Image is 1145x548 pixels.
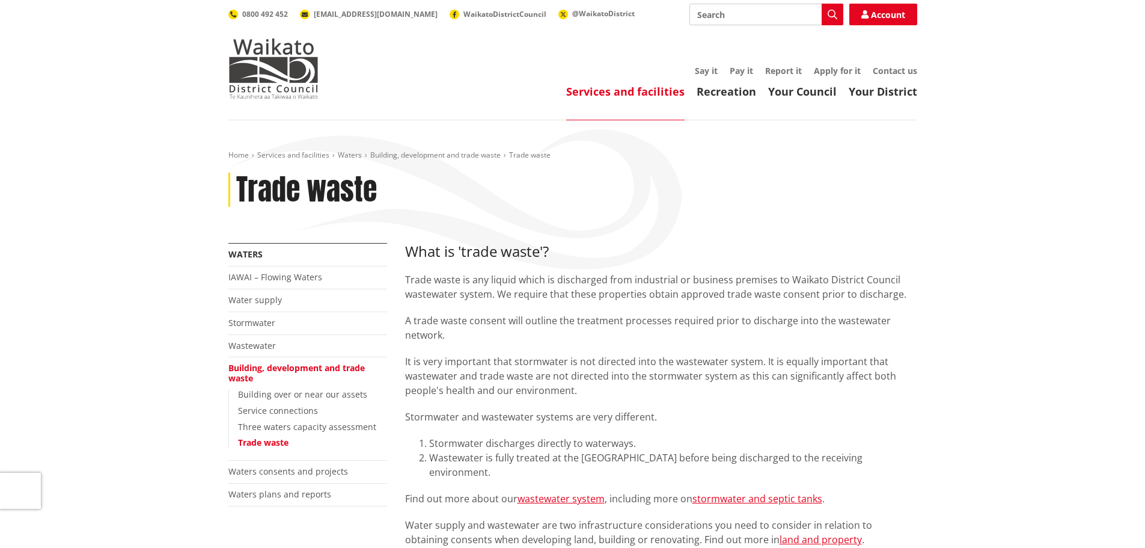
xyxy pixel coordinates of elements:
a: Waters consents and projects [228,466,348,477]
h3: What is 'trade waste'? [405,243,917,260]
a: Report it [765,65,802,76]
span: WaikatoDistrictCouncil [463,9,546,19]
a: Services and facilities [257,150,329,160]
a: Wastewater [228,340,276,351]
img: Waikato District Council - Te Kaunihera aa Takiwaa o Waikato [228,38,319,99]
a: Say it [695,65,718,76]
a: Building over or near our assets [238,389,367,400]
p: Find out more about our , including more on . [405,491,917,506]
p: Water supply and wastewater are two infrastructure considerations you need to consider in relatio... [405,518,917,547]
a: 0800 492 452 [228,9,288,19]
a: Water supply [228,294,282,306]
a: Trade waste [238,437,289,448]
a: WaikatoDistrictCouncil [450,9,546,19]
a: stormwater and septic tanks [692,492,822,505]
a: Three waters capacity assessment [238,421,376,433]
a: Services and facilities [566,84,685,99]
a: Pay it [730,65,753,76]
span: @WaikatoDistrict [572,8,635,19]
a: Your Council [768,84,837,99]
h1: Trade waste [236,173,377,208]
a: Contact us [873,65,917,76]
a: Waters [228,248,263,260]
a: land and property [780,533,862,546]
a: Building, development and trade waste [370,150,501,160]
span: [EMAIL_ADDRESS][DOMAIN_NAME] [314,9,438,19]
a: Building, development and trade waste [228,362,365,384]
a: Recreation [697,84,756,99]
span: 0800 492 452 [242,9,288,19]
a: Apply for it [814,65,861,76]
a: Waters [338,150,362,160]
a: Your District [849,84,917,99]
p: A trade waste consent will outline the treatment processes required prior to discharge into the w... [405,313,917,342]
p: It is very important that stormwater is not directed into the wastewater system. It is equally im... [405,354,917,398]
a: Home [228,150,249,160]
a: Stormwater [228,317,275,328]
a: Waters plans and reports [228,488,331,500]
li: Wastewater is fully treated at the [GEOGRAPHIC_DATA] before being discharged to the receiving env... [429,451,917,479]
a: wastewater system [518,492,605,505]
a: Service connections [238,405,318,416]
p: Trade waste is any liquid which is discharged from industrial or business premises to Waikato Dis... [405,272,917,301]
input: Search input [689,4,843,25]
span: Trade waste [509,150,551,160]
a: @WaikatoDistrict [558,8,635,19]
nav: breadcrumb [228,150,917,161]
li: Stormwater discharges directly to waterways. [429,436,917,451]
a: Account [849,4,917,25]
a: [EMAIL_ADDRESS][DOMAIN_NAME] [300,9,438,19]
p: Stormwater and wastewater systems are very different. [405,410,917,424]
a: IAWAI – Flowing Waters [228,271,322,283]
